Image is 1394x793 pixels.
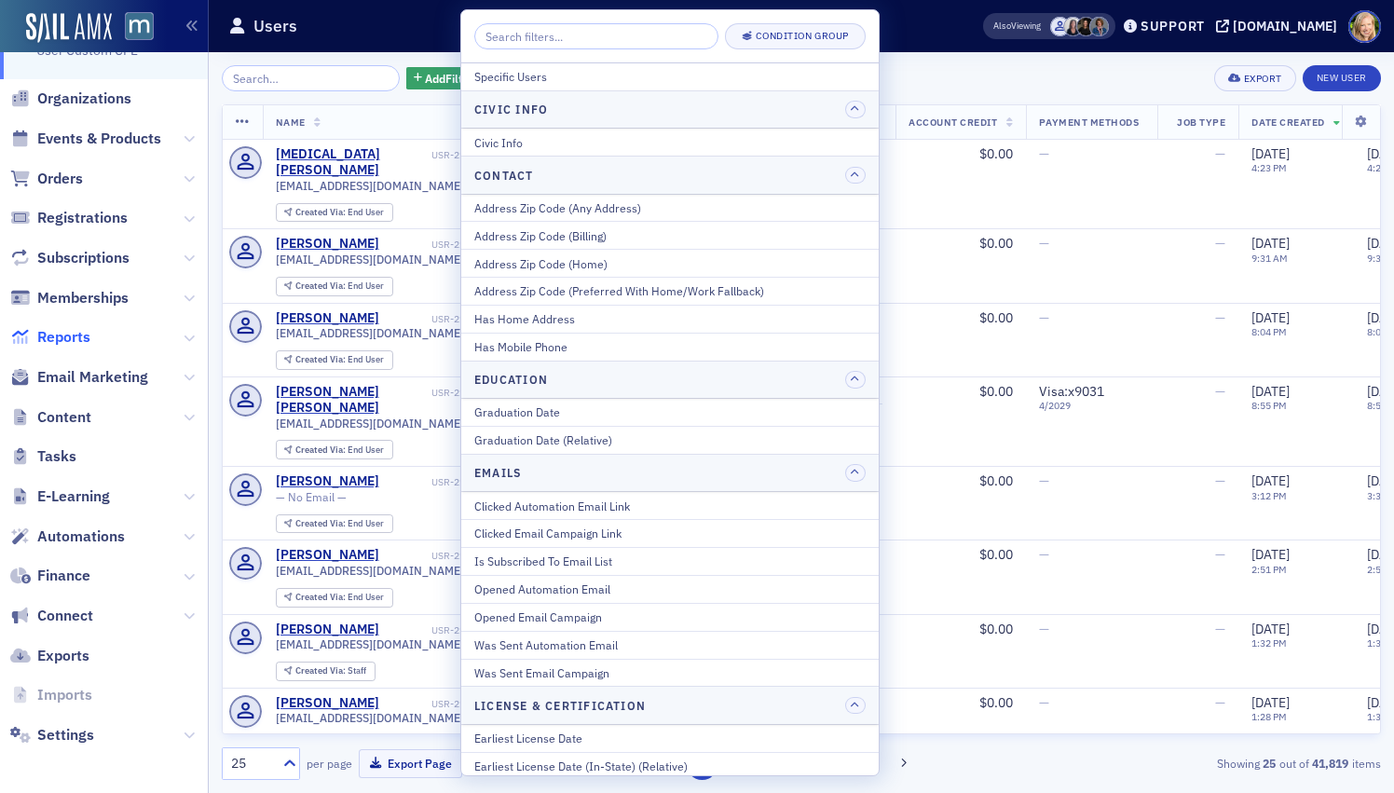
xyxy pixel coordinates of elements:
div: End User [295,208,384,218]
div: [PERSON_NAME] [276,473,379,490]
span: Memberships [37,288,129,308]
span: — [1215,235,1225,252]
span: $0.00 [979,235,1013,252]
button: Address Zip Code (Preferred With Home/Work Fallback) [461,277,879,305]
a: [PERSON_NAME] [276,695,379,712]
div: Staff [295,666,366,677]
button: Earliest License Date [461,725,879,752]
span: [EMAIL_ADDRESS][DOMAIN_NAME] [276,417,464,431]
time: 2:51 PM [1251,563,1287,576]
button: Is Subscribed To Email List [461,547,879,575]
span: [EMAIL_ADDRESS][DOMAIN_NAME] [276,711,464,725]
span: Payment Methods [1039,116,1139,129]
span: Created Via : [295,353,348,365]
div: Showing out of items [1007,755,1381,772]
button: Condition Group [725,23,866,49]
span: Created Via : [295,280,348,292]
time: 1:28 PM [1251,710,1287,723]
button: Export [1214,65,1295,91]
span: $0.00 [979,694,1013,711]
a: Email Marketing [10,367,148,388]
span: [DATE] [1251,309,1290,326]
button: Export Page [359,749,462,778]
a: [PERSON_NAME] [276,547,379,564]
span: Settings [37,725,94,745]
div: USR-21264424 [382,239,499,251]
button: Graduation Date (Relative) [461,426,879,454]
span: — [1215,546,1225,563]
a: E-Learning [10,486,110,507]
a: Finance [10,566,90,586]
a: [MEDICAL_DATA][PERSON_NAME] [276,146,429,179]
time: 3:12 PM [1251,489,1287,502]
div: [DOMAIN_NAME] [1233,18,1337,34]
span: — No Email — [276,490,347,504]
a: Registrations [10,208,128,228]
a: View Homepage [112,12,154,44]
span: Connect [37,606,93,626]
div: USR-21263474 [382,698,499,710]
label: per page [307,755,352,772]
h4: Education [474,371,548,388]
img: SailAMX [26,13,112,43]
div: Also [993,20,1011,32]
div: Condition Group [756,31,849,41]
div: Created Via: End User [276,350,393,370]
button: Address Zip Code (Any Address) [461,195,879,222]
input: Search filters... [474,23,718,49]
span: Name [276,116,306,129]
div: Export [1244,74,1282,84]
button: Address Zip Code (Home) [461,249,879,277]
span: Profile [1348,10,1381,43]
span: — [1039,472,1049,489]
time: 8:04 PM [1251,325,1287,338]
button: Graduation Date [461,399,879,426]
a: [PERSON_NAME] [276,622,379,638]
a: Settings [10,725,94,745]
span: E-Learning [37,486,110,507]
button: Has Mobile Phone [461,333,879,361]
button: Opened Email Campaign [461,603,879,631]
a: Exports [10,646,89,666]
div: USR-21264221 [382,313,499,325]
div: End User [295,519,384,529]
div: Created Via: End User [276,203,393,223]
span: [EMAIL_ADDRESS][DOMAIN_NAME] [276,253,464,267]
button: Opened Automation Email [461,575,879,603]
h4: License & Certification [474,697,646,714]
span: [DATE] [1251,546,1290,563]
a: User Custom CPE [36,42,138,59]
a: Tasks [10,446,76,467]
div: Civic Info [474,134,866,151]
span: Date Created [1251,116,1324,129]
span: Account Credit [909,116,997,129]
div: Created Via: End User [276,514,393,534]
span: — [1039,546,1049,563]
span: Lauren McDonough [1076,17,1096,36]
a: [PERSON_NAME] [276,236,379,253]
span: [DATE] [1251,472,1290,489]
span: Finance [37,566,90,586]
button: [DOMAIN_NAME] [1216,20,1344,33]
h4: Civic Info [474,101,548,117]
input: Search… [222,65,400,91]
div: Earliest License Date (In-State) (Relative) [474,758,866,774]
a: Reports [10,327,90,348]
span: Viewing [993,20,1041,33]
span: $0.00 [979,145,1013,162]
span: Job Type [1177,116,1225,129]
span: Imports [37,685,92,705]
span: $0.00 [979,621,1013,637]
span: [EMAIL_ADDRESS][DOMAIN_NAME] [276,564,464,578]
span: Content [37,407,91,428]
span: Created Via : [295,591,348,603]
button: Civic Info [461,129,879,156]
strong: 41,819 [1309,755,1352,772]
div: USR-21263532 [382,550,499,562]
